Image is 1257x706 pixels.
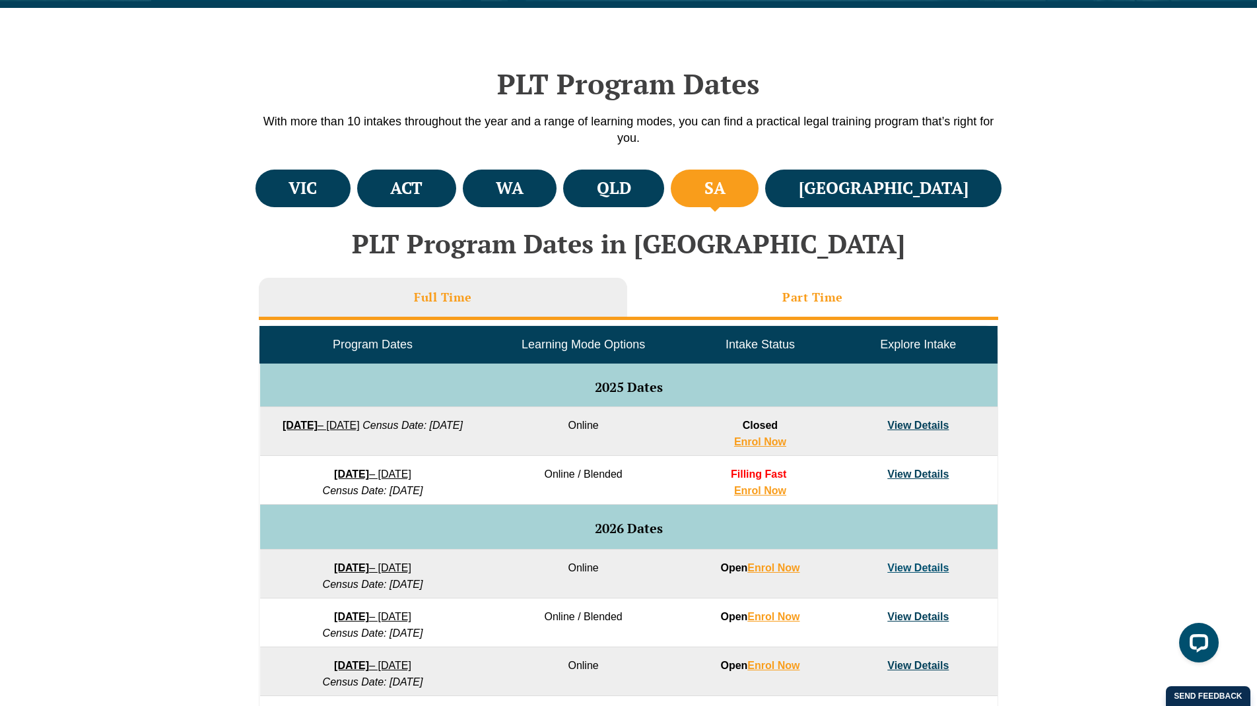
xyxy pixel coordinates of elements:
[334,562,411,573] a: [DATE]– [DATE]
[334,468,411,480] a: [DATE]– [DATE]
[726,338,795,351] span: Intake Status
[390,177,423,199] h4: ACT
[595,519,663,537] span: 2026 Dates
[734,485,786,496] a: Enrol Now
[334,611,369,622] strong: [DATE]
[362,420,463,431] em: Census Date: [DATE]
[720,660,799,671] strong: Open
[289,177,317,199] h4: VIC
[720,611,799,622] strong: Open
[485,598,681,647] td: Online / Blended
[334,611,411,622] a: [DATE]– [DATE]
[334,660,369,671] strong: [DATE]
[747,611,799,622] a: Enrol Now
[485,407,681,456] td: Online
[704,177,726,199] h4: SA
[597,177,631,199] h4: QLD
[887,660,949,671] a: View Details
[323,627,423,639] em: Census Date: [DATE]
[283,420,360,431] a: [DATE]– [DATE]
[334,468,369,480] strong: [DATE]
[496,177,524,199] h4: WA
[887,611,949,622] a: View Details
[252,229,1005,258] h2: PLT Program Dates in [GEOGRAPHIC_DATA]
[1169,618,1224,673] iframe: LiveChat chat widget
[731,468,786,480] span: Filling Fast
[720,562,799,573] strong: Open
[734,436,786,447] a: Enrol Now
[782,290,843,305] h3: Part Time
[323,485,423,496] em: Census Date: [DATE]
[485,550,681,598] td: Online
[323,676,423,688] em: Census Date: [DATE]
[333,338,413,351] span: Program Dates
[522,338,645,351] span: Learning Mode Options
[323,579,423,590] em: Census Date: [DATE]
[887,468,949,480] a: View Details
[743,420,778,431] span: Closed
[334,660,411,671] a: [DATE]– [DATE]
[747,562,799,573] a: Enrol Now
[252,67,1005,100] h2: PLT Program Dates
[414,290,472,305] h3: Full Time
[887,420,949,431] a: View Details
[334,562,369,573] strong: [DATE]
[880,338,956,351] span: Explore Intake
[252,113,1005,146] p: With more than 10 intakes throughout the year and a range of learning modes, you can find a pract...
[887,562,949,573] a: View Details
[747,660,799,671] a: Enrol Now
[595,378,663,396] span: 2025 Dates
[485,647,681,696] td: Online
[485,456,681,505] td: Online / Blended
[283,420,318,431] strong: [DATE]
[799,177,968,199] h4: [GEOGRAPHIC_DATA]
